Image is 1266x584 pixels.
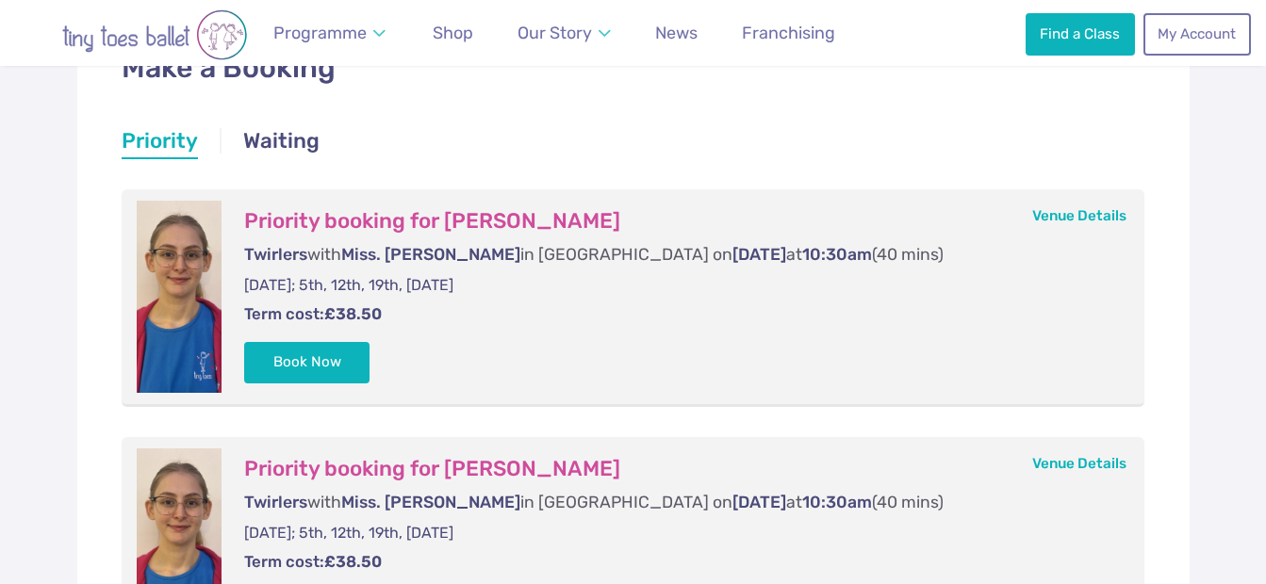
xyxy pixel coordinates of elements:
[647,12,706,55] a: News
[433,23,473,42] span: Shop
[244,245,307,264] span: Twirlers
[1032,207,1126,224] a: Venue Details
[273,23,367,42] span: Programme
[341,245,520,264] span: Miss. [PERSON_NAME]
[244,243,1108,267] p: with in [GEOGRAPHIC_DATA] on at (40 mins)
[802,245,872,264] span: 10:30am
[244,491,1108,514] p: with in [GEOGRAPHIC_DATA] on at (40 mins)
[424,12,482,55] a: Shop
[324,552,382,571] strong: £38.50
[518,23,592,42] span: Our Story
[244,275,1108,296] p: [DATE]; 5th, 12th, 19th, [DATE]
[244,523,1108,543] p: [DATE]; 5th, 12th, 19th, [DATE]
[1143,13,1251,55] a: My Account
[122,48,1145,89] h1: Make a Booking
[244,493,307,511] span: Twirlers
[244,303,1108,326] p: Term cost:
[732,245,786,264] span: [DATE]
[244,551,1108,574] p: Term cost:
[732,493,786,511] span: [DATE]
[802,493,872,511] span: 10:30am
[1026,13,1135,55] a: Find a Class
[742,23,835,42] span: Franchising
[655,23,698,42] span: News
[324,304,382,323] strong: £38.50
[733,12,844,55] a: Franchising
[341,493,520,511] span: Miss. [PERSON_NAME]
[244,208,1108,235] h3: Priority booking for [PERSON_NAME]
[23,9,287,60] img: tiny toes ballet
[244,342,370,383] button: Book Now
[1032,455,1126,472] a: Venue Details
[243,126,320,160] a: Waiting
[244,456,1108,482] h3: Priority booking for [PERSON_NAME]
[265,12,395,55] a: Programme
[509,12,620,55] a: Our Story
